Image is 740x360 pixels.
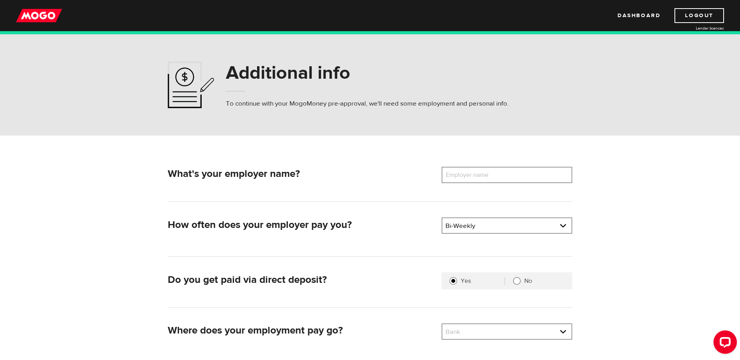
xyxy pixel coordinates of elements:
[16,8,62,23] img: mogo_logo-11ee424be714fa7cbb0f0f49df9e16ec.png
[674,8,724,23] a: Logout
[168,325,435,337] h2: Where does your employment pay go?
[226,63,509,83] h1: Additional info
[168,168,435,180] h2: What's your employer name?
[168,274,435,286] h2: Do you get paid via direct deposit?
[449,277,457,285] input: Yes
[168,62,214,108] img: application-ef4f7aff46a5c1a1d42a38d909f5b40b.svg
[461,277,504,285] label: Yes
[513,277,521,285] input: No
[168,219,435,231] h2: How often does your employer pay you?
[618,8,660,23] a: Dashboard
[442,167,504,183] label: Employer name
[665,25,724,31] a: Lender licences
[524,277,564,285] label: No
[707,327,740,360] iframe: LiveChat chat widget
[226,99,509,108] p: To continue with your MogoMoney pre-approval, we'll need some employment and personal info.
